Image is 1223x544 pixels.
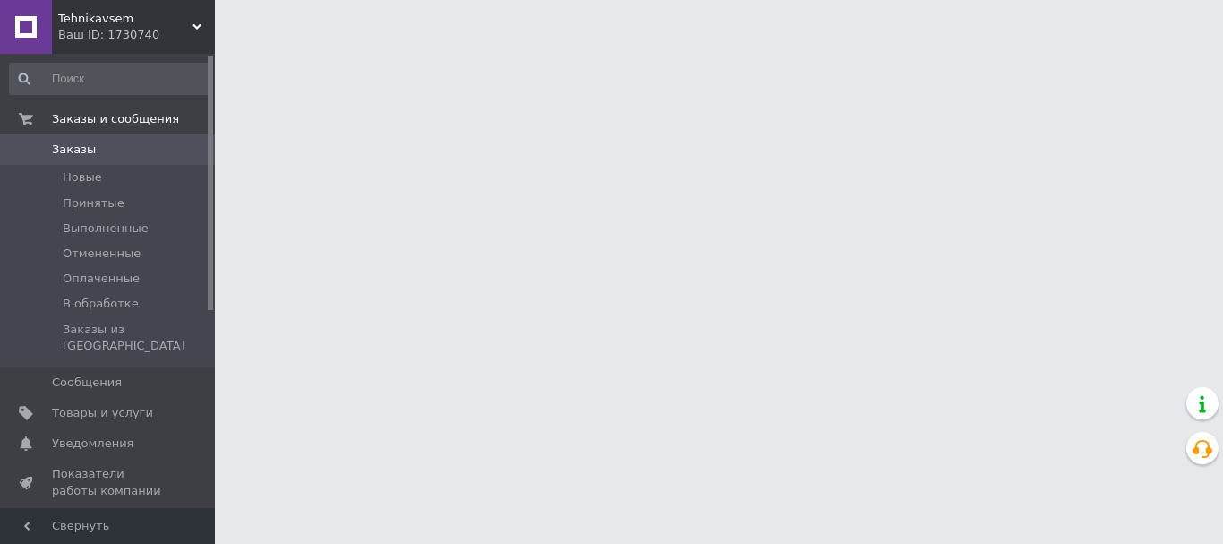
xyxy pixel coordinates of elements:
span: Оплаченные [63,271,140,287]
span: Сообщения [52,375,122,391]
span: Уведомления [52,436,133,452]
span: Показатели работы компании [52,466,166,498]
span: Заказы из [GEOGRAPHIC_DATA] [63,322,210,354]
input: Поиск [9,63,211,95]
span: Заказы [52,142,96,158]
span: Товары и услуги [52,405,153,421]
span: Отмененные [63,246,141,262]
span: Новые [63,169,102,186]
span: В обработке [63,296,139,312]
span: Tehnikavsem [58,11,192,27]
span: Заказы и сообщения [52,111,179,127]
span: Выполненные [63,220,149,237]
div: Ваш ID: 1730740 [58,27,215,43]
span: Принятые [63,195,124,212]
